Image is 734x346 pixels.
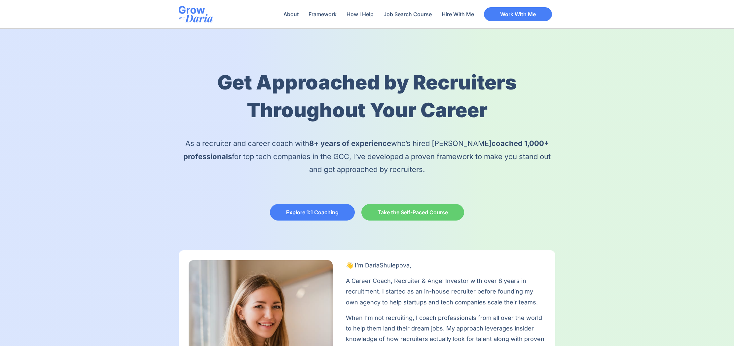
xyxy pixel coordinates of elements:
[346,262,380,269] span: 👋 I’m Daria
[183,139,549,161] b: coached 1,000+ professionals
[280,7,302,22] a: About
[179,68,555,124] h1: Get Approached by Recruiters Throughout Your Career
[309,139,391,148] b: 8+ years of experience
[378,210,448,215] span: Take the Self-Paced Course
[343,7,377,22] a: How I Help
[286,210,339,215] span: Explore 1:1 Coaching
[438,7,477,22] a: Hire With Me
[410,262,411,269] span: ,
[346,260,545,271] p: Shulepova
[380,7,435,22] a: Job Search Course
[280,7,477,22] nav: Menu
[270,204,355,221] a: Explore 1:1 Coaching
[500,12,536,17] span: Work With Me
[346,276,545,308] p: A Career Coach, Recruiter & Angel Investor with over 8 years in recruitment. I started as an in-h...
[305,7,340,22] a: Framework
[179,137,555,176] p: As a recruiter and career coach with who’s hired [PERSON_NAME] for top tech companies in the GCC,...
[361,204,464,221] a: Take the Self-Paced Course
[484,7,552,21] a: Work With Me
